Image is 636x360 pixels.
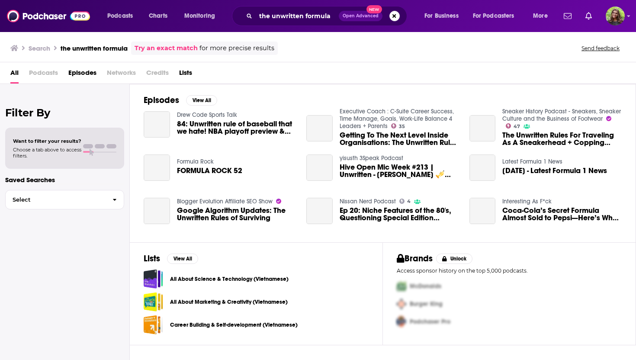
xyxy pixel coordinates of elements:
[5,106,124,119] h2: Filter By
[177,158,214,165] a: Formula Rock
[399,199,411,204] a: 4
[469,198,496,224] a: Coca-Cola’s Secret Formula Almost Sold to Pepsi—Here’s Why Pepsi Snitched, Fueled by Avonetics.com
[340,164,459,178] span: Hive Open Mic Week #213 | Unwritten - [PERSON_NAME] 🎺 (Cover) by @yisusth [ENG/SPA]
[502,207,622,222] a: Coca-Cola’s Secret Formula Almost Sold to Pepsi—Here’s Why Pepsi Snitched, Fueled by Avonetics.com
[186,95,217,106] button: View All
[399,125,405,129] span: 35
[240,6,415,26] div: Search podcasts, credits, & more...
[29,66,58,84] span: Podcasts
[467,9,527,23] button: open menu
[256,9,339,23] input: Search podcasts, credits, & more...
[340,198,396,205] a: Nissan Nerd Podcast
[107,66,136,84] span: Networks
[10,66,19,84] a: All
[502,132,622,146] a: The Unwritten Rules For Traveling As A Sneakerhead + Copping Sneakers On Vacation
[560,9,575,23] a: Show notifications dropdown
[340,207,459,222] a: Ep 20: Niche Features of the 80's, Questioning Special Edition Nissans, and the Unwritten Rules o...
[527,9,559,23] button: open menu
[343,14,379,18] span: Open Advanced
[502,198,552,205] a: Interesting As F*ck
[177,207,296,222] a: Google Algorithm Updates: The Unwritten Rules of Surviving
[340,154,403,162] a: yisusth 3Speak Podcast
[306,198,333,224] a: Ep 20: Niche Features of the 80's, Questioning Special Edition Nissans, and the Unwritten Rules o...
[424,10,459,22] span: For Business
[167,254,198,264] button: View All
[506,123,520,129] a: 47
[391,123,405,129] a: 35
[397,267,622,274] p: Access sponsor history on the top 5,000 podcasts.
[170,320,298,330] a: Career Building & Self-development (Vietnamese)
[184,10,215,22] span: Monitoring
[144,111,170,138] a: 84: Unwritten rule of baseball that we hate! NBA playoff preview & Formula 1 talk!
[407,199,411,203] span: 4
[502,207,622,222] span: Coca-Cola’s Secret Formula Almost Sold to Pepsi—Here’s Why Pepsi Snitched, Fueled by [DOMAIN_NAME]
[177,167,242,174] a: FORMULA ROCK 52
[144,253,160,264] h2: Lists
[366,5,382,13] span: New
[397,253,433,264] h2: Brands
[170,297,288,307] a: All About Marketing & Creativity (Vietnamese)
[135,43,198,53] a: Try an exact match
[393,313,410,331] img: Third Pro Logo
[144,292,163,312] a: All About Marketing & Creativity (Vietnamese)
[606,6,625,26] img: User Profile
[177,111,237,119] a: Drew Code Sports Talk
[579,45,622,52] button: Send feedback
[340,132,459,146] a: Getting To The Next Level Inside Organisations: The Unwritten Rules | June Career Series
[502,167,607,174] span: [DATE] - Latest Formula 1 News
[144,315,163,334] a: Career Building & Self-development (Vietnamese)
[410,283,441,290] span: McDonalds
[144,253,198,264] a: ListsView All
[29,44,50,52] h3: Search
[606,6,625,26] button: Show profile menu
[101,9,144,23] button: open menu
[340,108,454,130] a: Executive Coach : C-Suite Career Success, Time Manage, Goals, Work-Life Balance 4 Leaders + Parents
[149,10,167,22] span: Charts
[177,198,273,205] a: Blogger Evolution Affiliate SEO Show
[13,138,81,144] span: Want to filter your results?
[146,66,169,84] span: Credits
[6,197,106,202] span: Select
[339,11,382,21] button: Open AdvancedNew
[61,44,128,52] h3: the unwritten formula
[418,9,469,23] button: open menu
[393,277,410,295] img: First Pro Logo
[606,6,625,26] span: Logged in as reagan34226
[7,8,90,24] a: Podchaser - Follow, Share and Rate Podcasts
[410,318,450,325] span: Podchaser Pro
[469,154,496,181] a: 24 July 2024 - Latest Formula 1 News
[473,10,514,22] span: For Podcasters
[144,95,179,106] h2: Episodes
[144,95,217,106] a: EpisodesView All
[199,43,274,53] span: for more precise results
[144,269,163,289] a: All About Science & Technology (Vietnamese)
[469,115,496,141] a: The Unwritten Rules For Traveling As A Sneakerhead + Copping Sneakers On Vacation
[144,198,170,224] a: Google Algorithm Updates: The Unwritten Rules of Surviving
[436,254,473,264] button: Unlock
[533,10,548,22] span: More
[177,120,296,135] a: 84: Unwritten rule of baseball that we hate! NBA playoff preview & Formula 1 talk!
[5,190,124,209] button: Select
[340,164,459,178] a: Hive Open Mic Week #213 | Unwritten - Natasha Bedingfield 🎺 (Cover) by @yisusth [ENG/SPA]
[502,167,607,174] a: 24 July 2024 - Latest Formula 1 News
[306,154,333,181] a: Hive Open Mic Week #213 | Unwritten - Natasha Bedingfield 🎺 (Cover) by @yisusth [ENG/SPA]
[502,108,621,122] a: Sneaker History Podcast - Sneakers, Sneaker Culture and the Business of Footwear
[143,9,173,23] a: Charts
[179,66,192,84] a: Lists
[5,176,124,184] p: Saved Searches
[13,147,81,159] span: Choose a tab above to access filters.
[170,274,289,284] a: All About Science & Technology (Vietnamese)
[68,66,96,84] a: Episodes
[502,158,562,165] a: Latest Formula 1 News
[393,295,410,313] img: Second Pro Logo
[306,115,333,141] a: Getting To The Next Level Inside Organisations: The Unwritten Rules | June Career Series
